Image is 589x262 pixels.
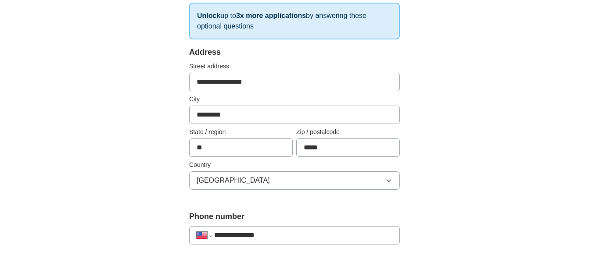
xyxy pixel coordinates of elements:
label: City [189,95,400,104]
p: up to by answering these optional questions [189,3,400,39]
label: Country [189,160,400,170]
label: State / region [189,127,293,137]
label: Street address [189,62,400,71]
label: Zip / postalcode [296,127,400,137]
span: [GEOGRAPHIC_DATA] [197,175,270,186]
div: Address [189,46,400,58]
button: [GEOGRAPHIC_DATA] [189,171,400,190]
strong: Unlock [197,12,220,19]
label: Phone number [189,211,400,223]
strong: 3x more applications [236,12,306,19]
